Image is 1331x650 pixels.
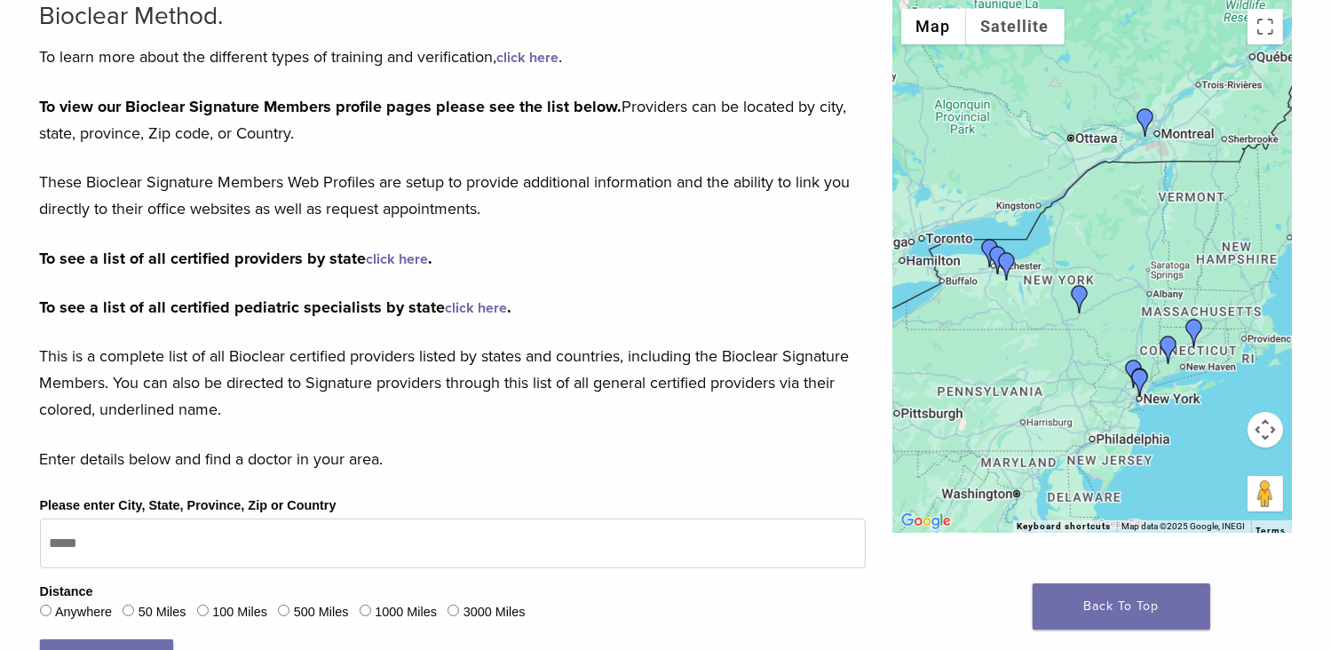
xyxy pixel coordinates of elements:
[1033,583,1210,630] a: Back To Top
[966,9,1065,44] button: Show satellite imagery
[984,246,1012,274] div: Dr. Bhumija Gupta
[375,603,437,622] label: 1000 Miles
[1248,412,1283,448] button: Map camera controls
[40,343,866,423] p: This is a complete list of all Bioclear certified providers listed by states and countries, inclu...
[1126,368,1154,396] div: Dr. Julie Hassid
[367,250,429,268] a: click here
[1248,9,1283,44] button: Toggle fullscreen view
[1180,319,1208,347] div: Dr. Julia Karpman
[40,583,93,602] legend: Distance
[40,249,433,268] strong: To see a list of all certified providers by state .
[1122,521,1246,531] span: Map data ©2025 Google, INEGI
[212,603,267,622] label: 100 Miles
[40,97,622,116] strong: To view our Bioclear Signature Members profile pages please see the list below.
[40,297,512,317] strong: To see a list of all certified pediatric specialists by state .
[40,93,866,147] p: Providers can be located by city, state, province, Zip code, or Country.
[897,510,955,533] a: Open this area in Google Maps (opens a new window)
[463,603,526,622] label: 3000 Miles
[446,299,508,317] a: click here
[993,252,1021,281] div: Dr. Svetlana Yurovskiy
[1120,360,1148,388] div: Dr. Alejandra Sanchez
[1154,336,1183,364] div: Dr. Ratna Vedullapalli
[40,44,866,70] p: To learn more about the different types of training and verification, .
[294,603,349,622] label: 500 Miles
[1256,526,1287,536] a: Terms (opens in new tab)
[40,496,337,516] label: Please enter City, State, Province, Zip or Country
[1248,476,1283,511] button: Drag Pegman onto the map to open Street View
[55,603,112,622] label: Anywhere
[40,169,866,222] p: These Bioclear Signature Members Web Profiles are setup to provide additional information and the...
[897,510,955,533] img: Google
[40,446,866,472] p: Enter details below and find a doctor in your area.
[497,49,559,67] a: click here
[976,239,1004,267] div: Dr. Bhumija Gupta
[1126,369,1154,397] div: Dr. Nina Kiani
[1018,520,1112,533] button: Keyboard shortcuts
[1131,108,1160,137] div: Dr. Nicolas Cohen
[139,603,186,622] label: 50 Miles
[901,9,966,44] button: Show street map
[1066,285,1094,313] div: Dr. Michelle Gifford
